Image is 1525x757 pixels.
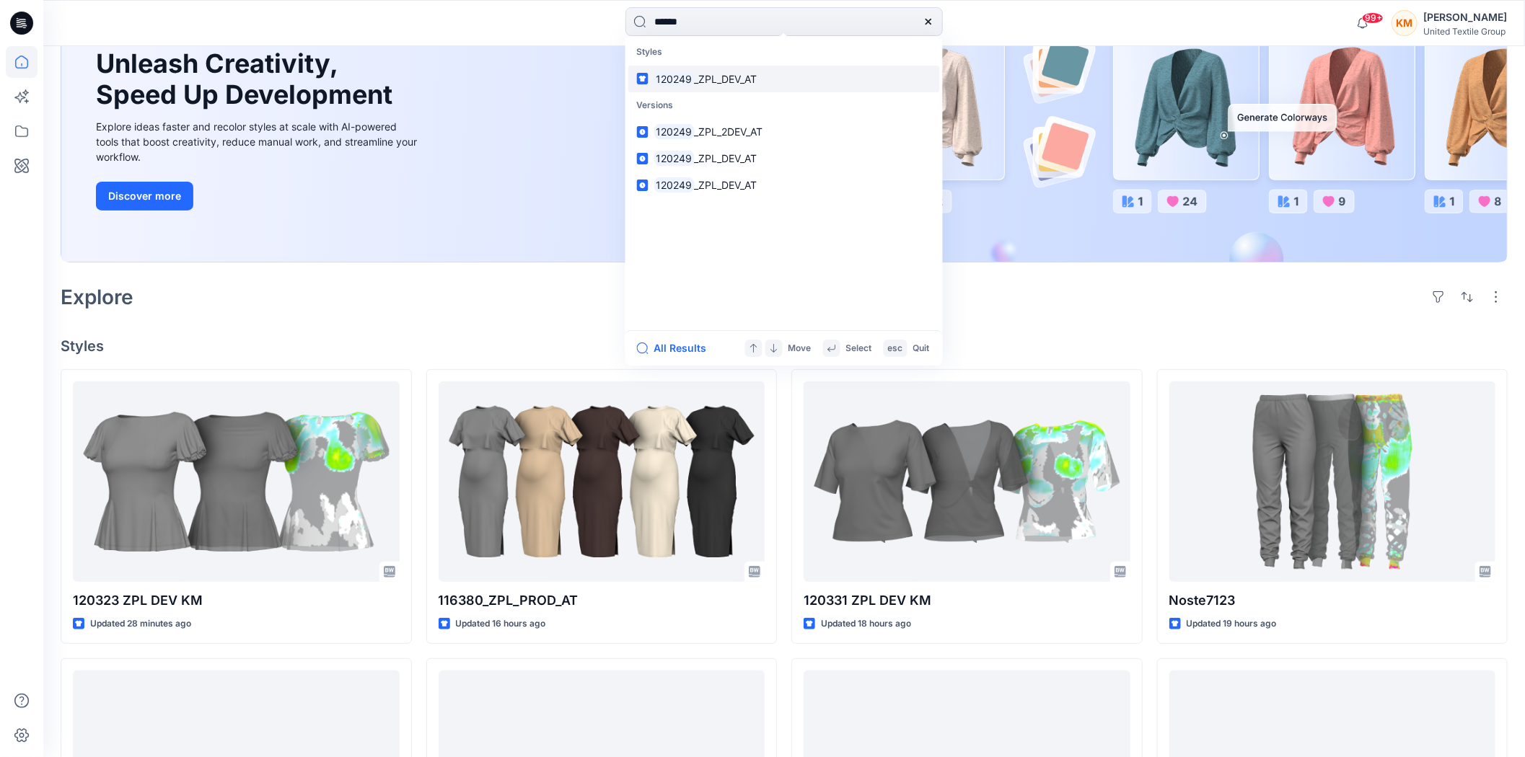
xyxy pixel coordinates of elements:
a: 120249_ZPL_DEV_AT [628,66,940,92]
mark: 120249 [654,177,695,193]
span: 99+ [1362,12,1384,24]
button: All Results [637,340,716,357]
div: KM [1392,10,1418,36]
span: _ZPL_DEV_AT [694,73,757,85]
a: 116380_ZPL_PROD_AT [439,381,765,582]
a: 120249_ZPL_DEV_AT [628,145,940,172]
p: Noste7123 [1169,590,1496,611]
p: 120331 ZPL DEV KM [804,590,1130,611]
p: Updated 28 minutes ago [90,616,191,632]
p: Updated 16 hours ago [456,616,546,632]
h4: Styles [61,337,1508,355]
mark: 120249 [654,71,695,87]
div: United Textile Group [1423,26,1507,37]
a: Noste7123 [1169,381,1496,582]
p: Updated 19 hours ago [1187,616,1277,632]
a: 120331 ZPL DEV KM [804,381,1130,582]
a: 120323 ZPL DEV KM [73,381,400,582]
p: Select [846,341,872,356]
span: _ZPL_2DEV_AT [694,125,762,138]
p: Move [788,341,812,356]
mark: 120249 [654,150,695,167]
a: 120249_ZPL_2DEV_AT [628,118,940,145]
h1: Unleash Creativity, Speed Up Development [96,48,399,110]
p: esc [888,341,903,356]
p: Quit [913,341,930,356]
p: Versions [628,92,940,119]
p: 120323 ZPL DEV KM [73,590,400,611]
a: Discover more [96,182,421,211]
span: _ZPL_DEV_AT [694,179,757,191]
p: Styles [628,39,940,66]
span: _ZPL_DEV_AT [694,152,757,164]
button: Discover more [96,182,193,211]
div: [PERSON_NAME] [1423,9,1507,26]
a: 120249_ZPL_DEV_AT [628,172,940,198]
h2: Explore [61,285,133,309]
div: Explore ideas faster and recolor styles at scale with AI-powered tools that boost creativity, red... [96,119,421,164]
mark: 120249 [654,123,695,140]
p: 116380_ZPL_PROD_AT [439,590,765,611]
p: Updated 18 hours ago [821,616,911,632]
